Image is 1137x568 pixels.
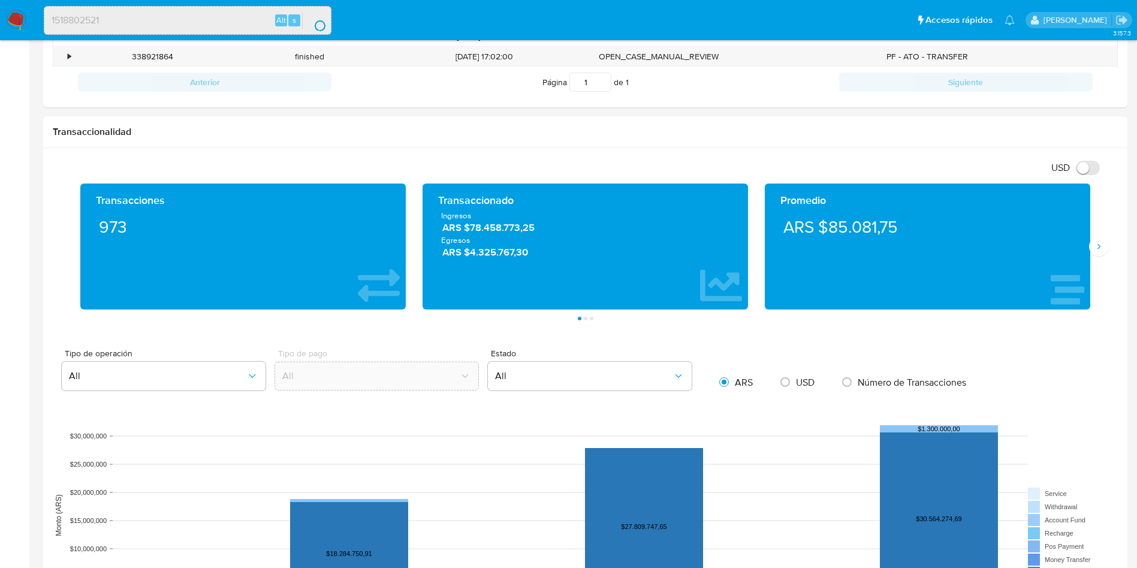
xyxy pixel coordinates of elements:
[231,47,388,67] div: finished
[737,47,1117,67] div: PF - ATO - TRANSFER
[68,51,71,62] div: •
[1043,14,1111,26] p: sandra.helbardt@mercadolibre.com
[68,31,71,42] div: •
[276,14,286,26] span: Alt
[78,73,331,92] button: Anterior
[925,14,993,26] span: Accesos rápidos
[1005,15,1015,25] a: Notificaciones
[626,76,629,88] span: 1
[388,47,580,67] div: [DATE] 17:02:00
[53,126,1118,138] h1: Transaccionalidad
[302,12,327,29] button: search-icon
[580,47,737,67] div: OPEN_CASE_MANUAL_REVIEW
[74,47,231,67] div: 338921864
[1115,14,1128,26] a: Salir
[542,73,629,92] span: Página de
[839,73,1093,92] button: Siguiente
[44,13,331,28] input: Buscar usuario o caso...
[1113,28,1131,38] span: 3.157.3
[292,14,296,26] span: s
